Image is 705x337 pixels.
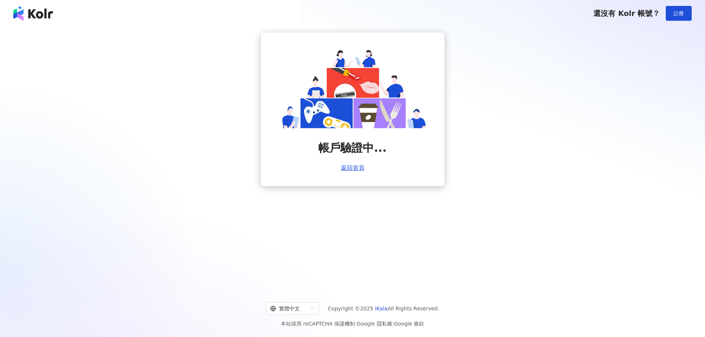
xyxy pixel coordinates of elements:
[341,165,365,171] a: 返回首頁
[674,10,684,16] span: 註冊
[375,306,387,311] a: iKala
[666,6,692,21] button: 註冊
[394,321,424,327] a: Google 條款
[279,47,427,128] img: account is verifying
[357,321,392,327] a: Google 隱私權
[270,303,308,314] div: 繁體中文
[318,140,386,156] span: 帳戶驗證中...
[593,9,660,18] span: 還沒有 Kolr 帳號？
[13,6,53,21] img: logo
[392,321,394,327] span: |
[328,304,439,313] span: Copyright © 2025 All Rights Reserved.
[355,321,357,327] span: |
[281,319,424,328] span: 本站採用 reCAPTCHA 保護機制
